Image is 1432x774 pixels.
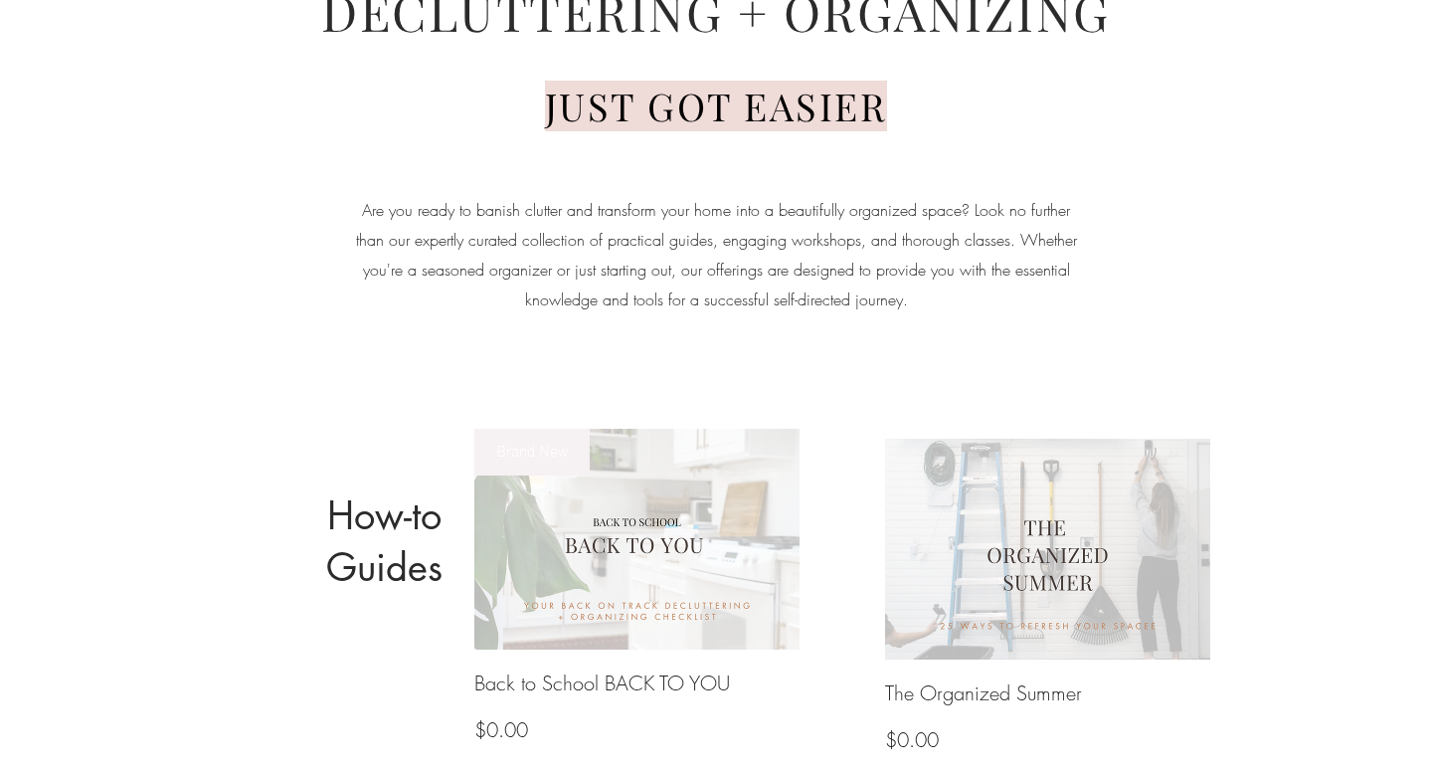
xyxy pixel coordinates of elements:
[885,439,1210,660] img: The Organized Summer
[474,716,528,743] span: $0.00
[474,429,590,476] span: Brand New
[885,679,1082,707] h3: The Organized Summer
[885,439,1210,772] a: The Organized SummerThe Organized Summer$0.00
[474,429,800,762] a: Back to School BACK TO YOUBack to School BACK TO YOU$0.00
[545,81,888,131] span: JUST GOT EASIER
[474,429,800,650] img: Back to School BACK TO YOU
[885,726,939,753] span: $0.00
[474,670,730,697] h3: Back to School BACK TO YOU
[326,491,443,592] span: How-to Guides
[356,199,1077,309] span: Are you ready to banish clutter and transform your home into a beautifully organized space? Look ...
